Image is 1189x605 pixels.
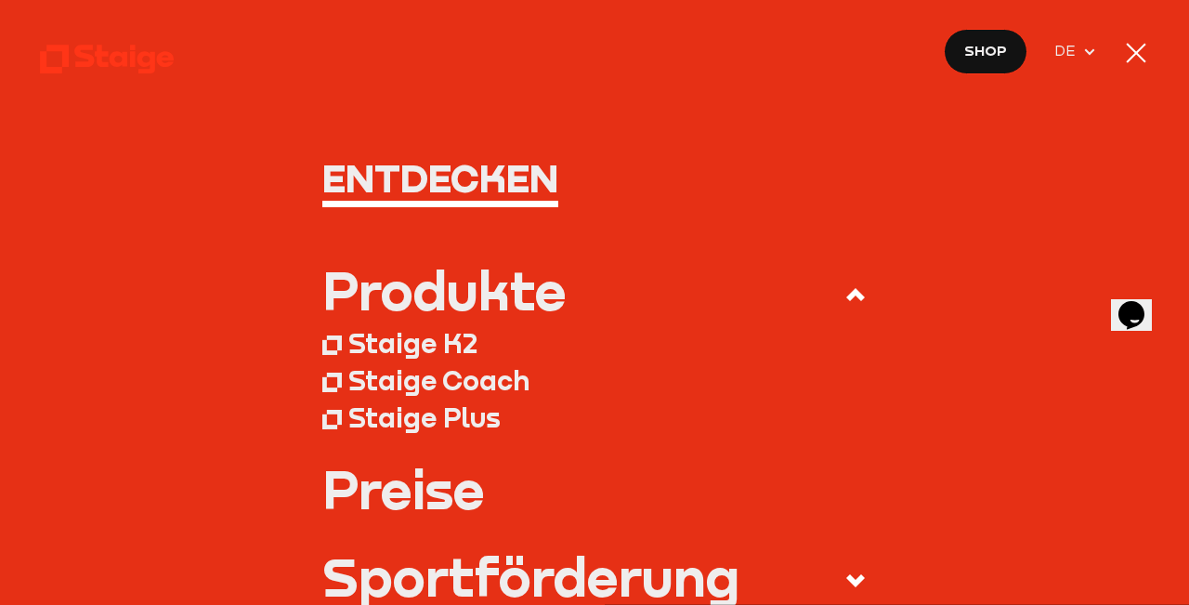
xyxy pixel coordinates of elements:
div: Produkte [322,264,567,317]
iframe: chat widget [1111,275,1170,331]
a: Preise [322,463,868,516]
span: Shop [964,39,1007,62]
div: Staige K2 [348,327,477,361]
div: Staige Coach [348,364,529,398]
a: Staige Coach [322,362,868,400]
a: Shop [944,29,1028,73]
a: Staige Plus [322,400,868,437]
a: Staige K2 [322,325,868,362]
span: DE [1054,39,1082,62]
div: Sportförderung [322,550,739,603]
div: Staige Plus [348,401,501,435]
